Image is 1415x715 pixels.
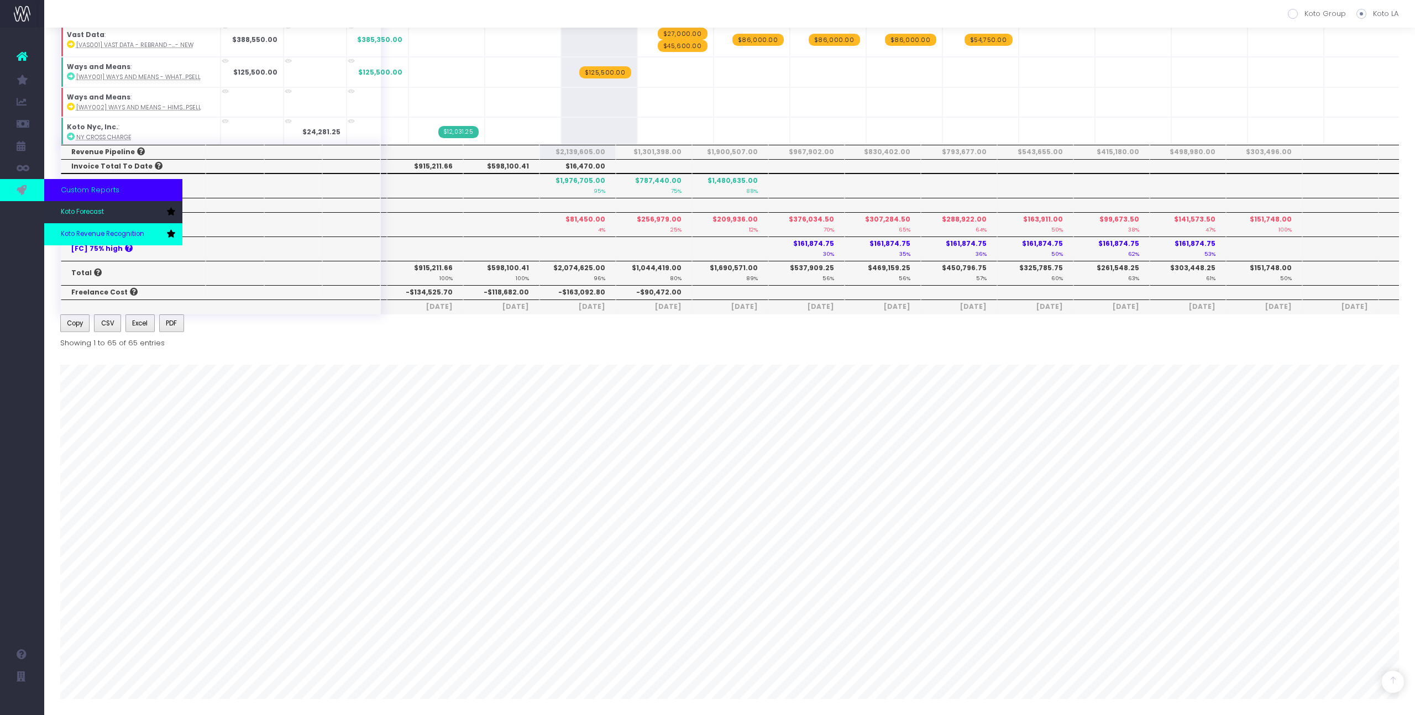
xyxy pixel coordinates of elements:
[67,122,118,132] strong: Koto Nyc, Inc.
[1278,224,1292,233] small: 100%
[1150,236,1226,261] th: $161,874.75
[94,314,121,332] button: CSV
[357,35,402,45] span: $385,350.00
[1008,302,1063,312] span: [DATE]
[67,318,83,328] span: Copy
[125,314,155,332] button: Excel
[387,159,463,174] th: $915,211.66
[670,224,682,233] small: 25%
[1226,145,1302,159] th: $303,496.00
[768,145,845,159] th: $967,902.00
[67,62,130,71] strong: Ways and Means
[658,40,707,52] span: wayahead Revenue Forecast Item
[1356,8,1398,19] label: Koto LA
[749,224,758,233] small: 12%
[76,41,193,49] abbr: [VAS001] Vast Data - Rebrand - Brand - New
[539,174,616,198] th: $1,976,705.00
[899,249,910,257] small: 35%
[1226,212,1302,236] th: $151,748.00
[1288,8,1346,19] label: Koto Group
[14,693,30,709] img: images/default_profile_image.png
[61,87,221,117] td: :
[463,261,539,285] th: $598,100.41
[855,302,910,312] span: [DATE]
[539,159,616,174] th: $16,470.00
[233,67,277,77] strong: $125,500.00
[703,302,758,312] span: [DATE]
[692,174,768,198] th: $1,480,635.00
[1204,249,1215,257] small: 53%
[899,273,910,282] small: 56%
[1073,261,1150,285] th: $261,548.25
[671,186,682,194] small: 75%
[1160,302,1215,312] span: [DATE]
[76,73,201,81] abbr: [WAY001] Ways and Means - WhatNot Assets - Brand - Upsell
[302,127,340,136] strong: $24,281.25
[845,145,921,159] th: $830,402.00
[1051,273,1063,282] small: 60%
[976,249,987,257] small: 36%
[76,103,201,112] abbr: [WAY002] Ways and Means - Hims & Hers - Brand - Upsell
[768,212,845,236] th: $376,034.50
[692,212,768,236] th: $209,936.00
[746,186,758,194] small: 88%
[61,207,104,217] span: Koto Forecast
[997,261,1073,285] th: $325,785.75
[1073,212,1150,236] th: $99,673.50
[579,66,631,78] span: wayahead Revenue Forecast Item
[670,273,682,282] small: 80%
[921,145,997,159] th: $793,677.00
[61,229,144,239] span: Koto Revenue Recognition
[1313,302,1368,312] span: [DATE]
[616,285,692,299] th: -$90,472.00
[61,117,221,147] td: :
[997,236,1073,261] th: $161,874.75
[824,224,834,233] small: 70%
[1226,261,1302,285] th: $151,748.00
[439,273,453,282] small: 100%
[61,261,206,285] th: Total
[539,285,616,299] th: -$163,092.80
[616,174,692,198] th: $787,440.00
[997,145,1073,159] th: $543,655.00
[1206,273,1215,282] small: 61%
[1150,212,1226,236] th: $141,573.50
[692,145,768,159] th: $1,900,507.00
[1051,249,1063,257] small: 50%
[67,30,104,39] strong: Vast Data
[823,249,834,257] small: 30%
[1206,224,1215,233] small: 47%
[76,133,132,141] abbr: NY Cross Charge
[594,186,605,194] small: 95%
[594,273,605,282] small: 96%
[598,224,605,233] small: 4%
[616,145,692,159] th: $1,301,398.00
[539,261,616,285] th: $2,074,625.00
[61,159,206,174] th: Invoice Total To Date
[539,145,616,159] th: $2,139,605.00
[387,285,463,299] th: -$134,525.70
[463,159,539,174] th: $598,100.41
[845,212,921,236] th: $307,284.50
[1051,224,1063,233] small: 50%
[746,273,758,282] small: 89%
[965,34,1013,46] span: wayahead Revenue Forecast Item
[61,174,206,198] th: Confirmed (100%)
[1150,261,1226,285] th: $303,448.25
[397,302,453,312] span: [DATE]
[1084,302,1139,312] span: [DATE]
[132,318,148,328] span: Excel
[768,236,845,261] th: $161,874.75
[61,23,221,57] td: :
[658,28,707,40] span: wayahead Revenue Forecast Item
[61,185,119,196] span: Custom Reports
[550,302,605,312] span: [DATE]
[921,236,997,261] th: $161,874.75
[387,261,463,285] th: $915,211.66
[61,57,221,87] td: :
[1128,224,1139,233] small: 38%
[166,318,177,328] span: PDF
[232,35,277,44] strong: $388,550.00
[997,212,1073,236] th: $163,911.00
[474,302,529,312] span: [DATE]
